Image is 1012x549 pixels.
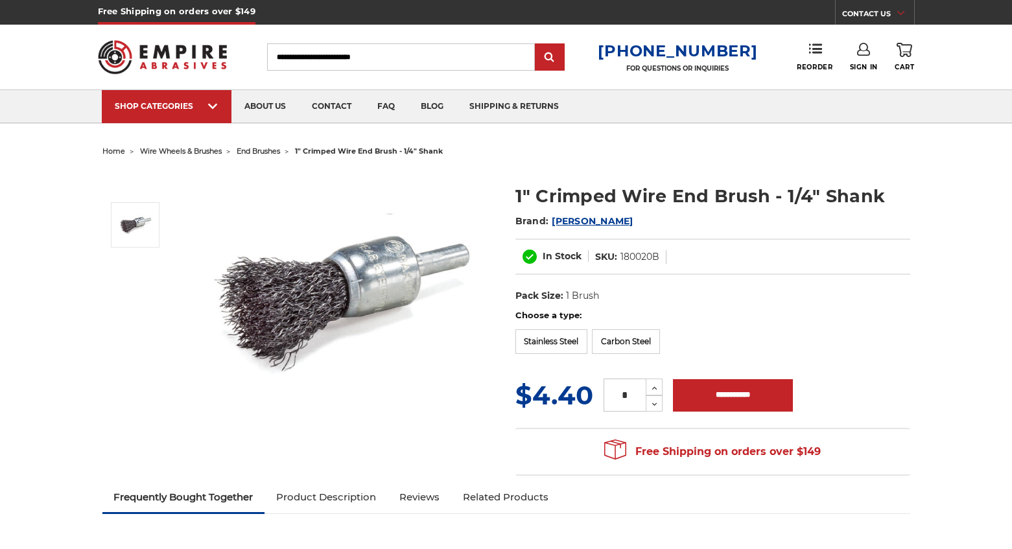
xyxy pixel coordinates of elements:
[515,379,593,411] span: $4.40
[364,90,408,123] a: faq
[515,309,910,322] label: Choose a type:
[515,289,563,303] dt: Pack Size:
[102,146,125,156] a: home
[515,183,910,209] h1: 1" Crimped Wire End Brush - 1/4" Shank
[237,146,280,156] a: end brushes
[388,483,451,511] a: Reviews
[620,250,659,264] dd: 180020B
[515,215,549,227] span: Brand:
[115,101,218,111] div: SHOP CATEGORIES
[456,90,572,123] a: shipping & returns
[598,41,757,60] a: [PHONE_NUMBER]
[265,483,388,511] a: Product Description
[408,90,456,123] a: blog
[119,209,152,241] img: 1" Crimped Wire End Brush - 1/4" Shank
[213,170,473,430] img: 1" Crimped Wire End Brush - 1/4" Shank
[604,439,821,465] span: Free Shipping on orders over $149
[231,90,299,123] a: about us
[895,43,914,71] a: Cart
[140,146,222,156] a: wire wheels & brushes
[566,289,599,303] dd: 1 Brush
[850,63,878,71] span: Sign In
[102,483,265,511] a: Frequently Bought Together
[537,45,563,71] input: Submit
[299,90,364,123] a: contact
[543,250,582,262] span: In Stock
[295,146,443,156] span: 1" crimped wire end brush - 1/4" shank
[842,6,914,25] a: CONTACT US
[595,250,617,264] dt: SKU:
[797,63,832,71] span: Reorder
[797,43,832,71] a: Reorder
[451,483,560,511] a: Related Products
[552,215,633,227] a: [PERSON_NAME]
[895,63,914,71] span: Cart
[98,32,228,82] img: Empire Abrasives
[598,64,757,73] p: FOR QUESTIONS OR INQUIRIES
